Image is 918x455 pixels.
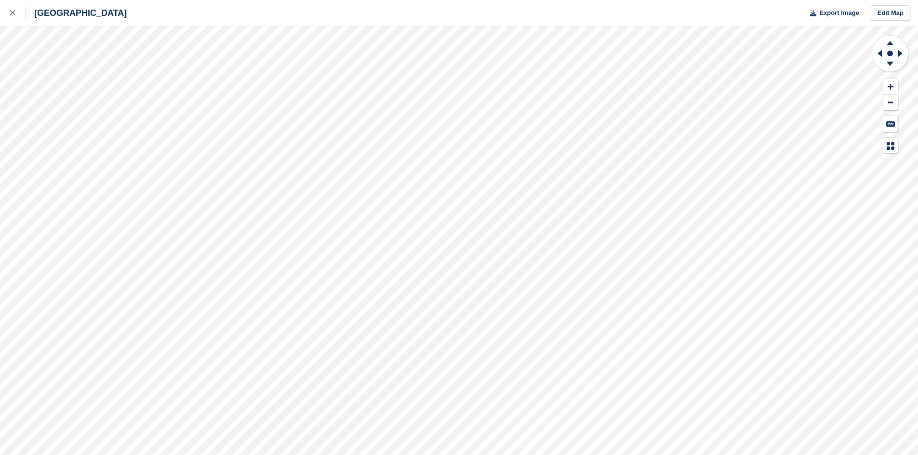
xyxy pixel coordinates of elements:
button: Map Legend [883,138,898,154]
span: Export Image [819,8,859,18]
button: Keyboard Shortcuts [883,116,898,132]
button: Zoom In [883,79,898,95]
div: [GEOGRAPHIC_DATA] [26,7,127,19]
a: Edit Map [871,5,910,21]
button: Zoom Out [883,95,898,111]
button: Export Image [804,5,859,21]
